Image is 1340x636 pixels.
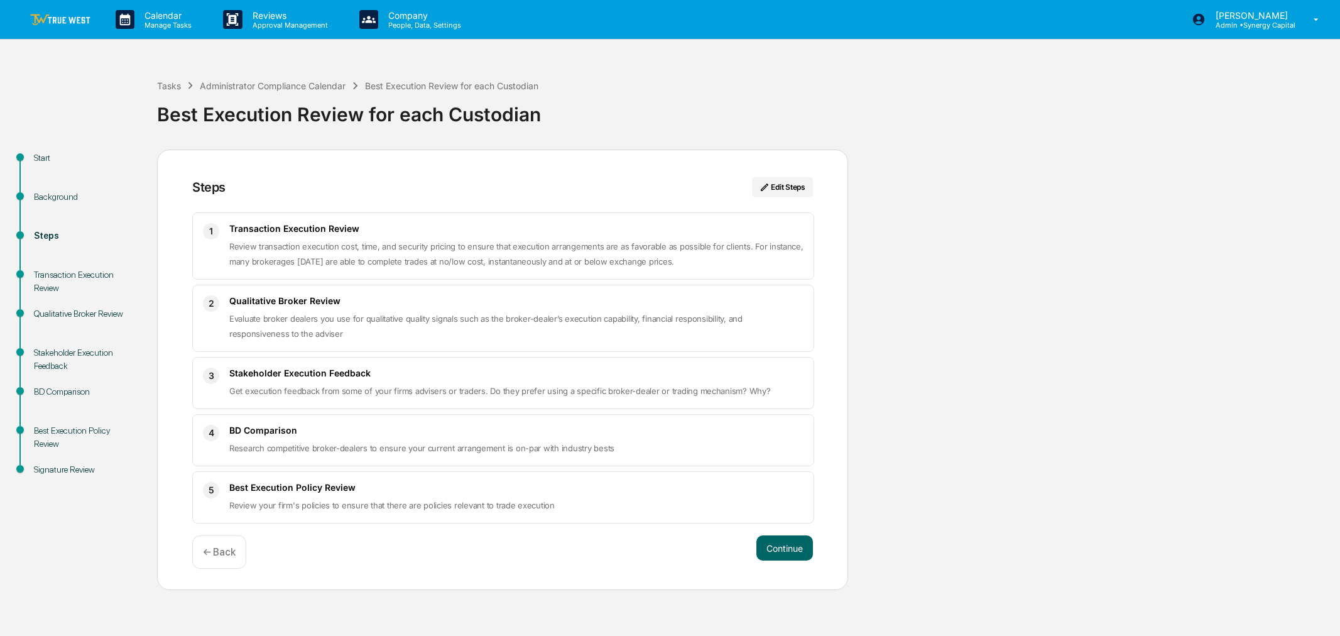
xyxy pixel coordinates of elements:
h3: Best Execution Policy Review [229,482,803,493]
div: Tasks [157,80,181,91]
h3: Stakeholder Execution Feedback [229,368,803,378]
h3: Qualitative Broker Review [229,295,803,306]
div: Start [34,151,137,165]
img: logo [30,14,90,26]
div: Best Execution Policy Review [34,424,137,451]
p: People, Data, Settings [378,21,467,30]
h3: BD Comparison [229,425,803,436]
p: ← Back [203,546,236,558]
iframe: Open customer support [1300,595,1334,628]
span: 3 [209,368,214,383]
div: BD Comparison [34,385,137,398]
span: Get execution feedback from some of your firms advisers or traders. Do they prefer using a specif... [229,386,771,396]
p: Calendar [134,10,198,21]
span: Research competitive broker-dealers to ensure your current arrangement is on-par with industry bests [229,443,614,453]
span: Evaluate broker dealers you use for qualitative quality signals such as the broker-dealer’s execu... [229,314,743,339]
span: Review your firm's policies to ensure that there are policies relevant to trade execution [229,500,555,510]
p: [PERSON_NAME] [1206,10,1295,21]
div: Steps [34,229,137,243]
div: Transaction Execution Review [34,268,137,295]
div: Best Execution Review for each Custodian [365,80,538,91]
p: Admin • Synergy Capital [1206,21,1295,30]
button: Continue [756,535,813,561]
div: Administrator Compliance Calendar [200,80,346,91]
p: Approval Management [242,21,334,30]
div: Background [34,190,137,204]
span: 1 [209,224,213,239]
p: Reviews [242,10,334,21]
div: Stakeholder Execution Feedback [34,346,137,373]
div: Steps [192,180,226,195]
span: Review transaction execution cost, time, and security pricing to ensure that execution arrangemen... [229,241,803,266]
div: Signature Review [34,463,137,476]
span: 4 [209,425,214,441]
p: Company [378,10,467,21]
span: 2 [209,296,214,311]
span: 5 [209,483,214,498]
h3: Transaction Execution Review [229,223,803,234]
div: Best Execution Review for each Custodian [157,93,1334,126]
p: Manage Tasks [134,21,198,30]
button: Edit Steps [752,177,813,197]
div: Qualitative Broker Review [34,307,137,321]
